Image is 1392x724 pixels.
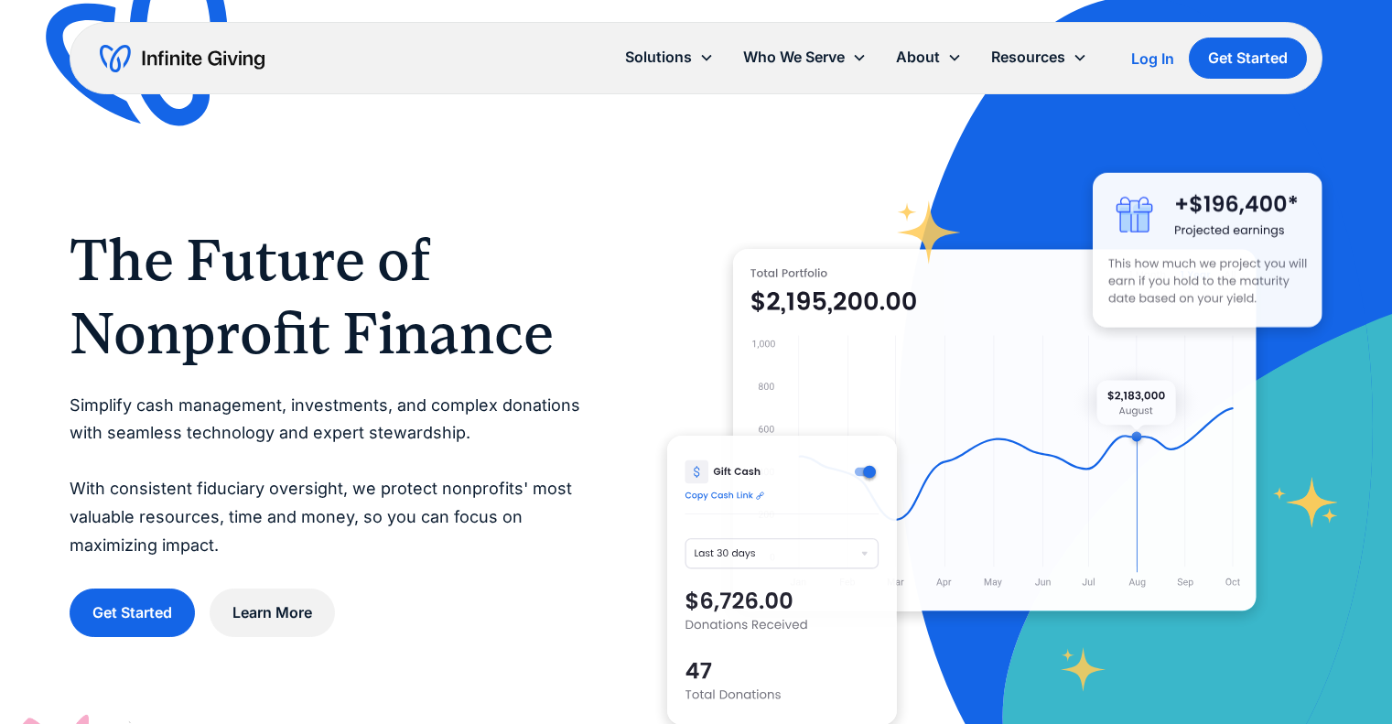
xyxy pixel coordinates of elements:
div: About [881,38,977,77]
div: Solutions [610,38,728,77]
p: Simplify cash management, investments, and complex donations with seamless technology and expert ... [70,392,594,560]
div: Solutions [625,45,692,70]
div: Resources [977,38,1102,77]
a: home [100,44,264,73]
h1: The Future of Nonprofit Finance [70,223,594,370]
a: Log In [1131,48,1174,70]
div: Log In [1131,51,1174,66]
img: fundraising star [1273,477,1339,528]
img: nonprofit donation platform [733,249,1257,611]
a: Get Started [70,589,195,637]
div: Resources [991,45,1065,70]
div: Who We Serve [728,38,881,77]
div: Who We Serve [743,45,845,70]
a: Get Started [1189,38,1307,79]
div: About [896,45,940,70]
a: Learn More [210,589,335,637]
